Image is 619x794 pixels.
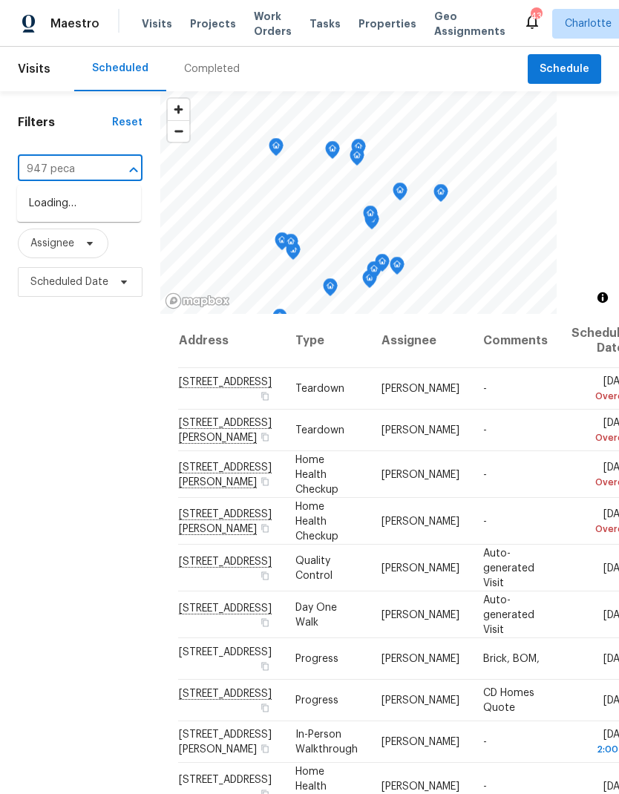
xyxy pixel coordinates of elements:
[272,309,287,332] div: Map marker
[254,9,292,39] span: Work Orders
[179,647,272,657] span: [STREET_ADDRESS]
[165,292,230,309] a: Mapbox homepage
[381,469,459,479] span: [PERSON_NAME]
[18,158,101,181] input: Search for an address...
[483,594,534,634] span: Auto-generated Visit
[483,654,540,664] span: Brick, BOM,
[370,314,471,368] th: Assignee
[295,555,333,580] span: Quality Control
[295,695,338,706] span: Progress
[160,91,557,314] canvas: Map
[390,257,405,280] div: Map marker
[30,275,108,289] span: Scheduled Date
[168,120,189,142] button: Zoom out
[350,148,364,171] div: Map marker
[184,62,240,76] div: Completed
[295,501,338,541] span: Home Health Checkup
[433,184,448,207] div: Map marker
[565,16,612,31] span: Charlotte
[531,9,541,24] div: 43
[381,781,459,791] span: [PERSON_NAME]
[179,729,272,755] span: [STREET_ADDRESS][PERSON_NAME]
[381,609,459,620] span: [PERSON_NAME]
[483,516,487,526] span: -
[30,236,74,251] span: Assignee
[295,654,338,664] span: Progress
[275,232,289,255] div: Map marker
[540,60,589,79] span: Schedule
[258,615,272,629] button: Copy Address
[258,568,272,582] button: Copy Address
[483,781,487,791] span: -
[284,314,370,368] th: Type
[258,521,272,534] button: Copy Address
[258,474,272,488] button: Copy Address
[18,115,112,130] h1: Filters
[269,138,284,161] div: Map marker
[367,261,381,284] div: Map marker
[309,19,341,29] span: Tasks
[168,121,189,142] span: Zoom out
[471,314,560,368] th: Comments
[381,425,459,436] span: [PERSON_NAME]
[50,16,99,31] span: Maestro
[18,53,50,85] span: Visits
[179,774,272,784] span: [STREET_ADDRESS]
[358,16,416,31] span: Properties
[483,425,487,436] span: -
[258,430,272,444] button: Copy Address
[258,742,272,755] button: Copy Address
[434,9,505,39] span: Geo Assignments
[375,254,390,277] div: Map marker
[381,654,459,664] span: [PERSON_NAME]
[17,186,141,222] div: Loading…
[284,234,298,257] div: Map marker
[483,688,534,713] span: CD Homes Quote
[323,278,338,301] div: Map marker
[363,206,378,229] div: Map marker
[258,390,272,403] button: Copy Address
[483,469,487,479] span: -
[381,516,459,526] span: [PERSON_NAME]
[325,141,340,164] div: Map marker
[483,737,487,747] span: -
[258,660,272,673] button: Copy Address
[142,16,172,31] span: Visits
[295,602,337,627] span: Day One Walk
[528,54,601,85] button: Schedule
[123,160,144,180] button: Close
[598,289,607,306] span: Toggle attribution
[178,314,284,368] th: Address
[381,737,459,747] span: [PERSON_NAME]
[295,454,338,494] span: Home Health Checkup
[295,729,358,755] span: In-Person Walkthrough
[381,384,459,394] span: [PERSON_NAME]
[381,695,459,706] span: [PERSON_NAME]
[295,384,344,394] span: Teardown
[112,115,143,130] div: Reset
[190,16,236,31] span: Projects
[295,425,344,436] span: Teardown
[594,289,612,306] button: Toggle attribution
[92,61,148,76] div: Scheduled
[483,384,487,394] span: -
[381,562,459,573] span: [PERSON_NAME]
[362,270,377,293] div: Map marker
[393,183,407,206] div: Map marker
[483,548,534,588] span: Auto-generated Visit
[258,701,272,715] button: Copy Address
[168,99,189,120] button: Zoom in
[351,139,366,162] div: Map marker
